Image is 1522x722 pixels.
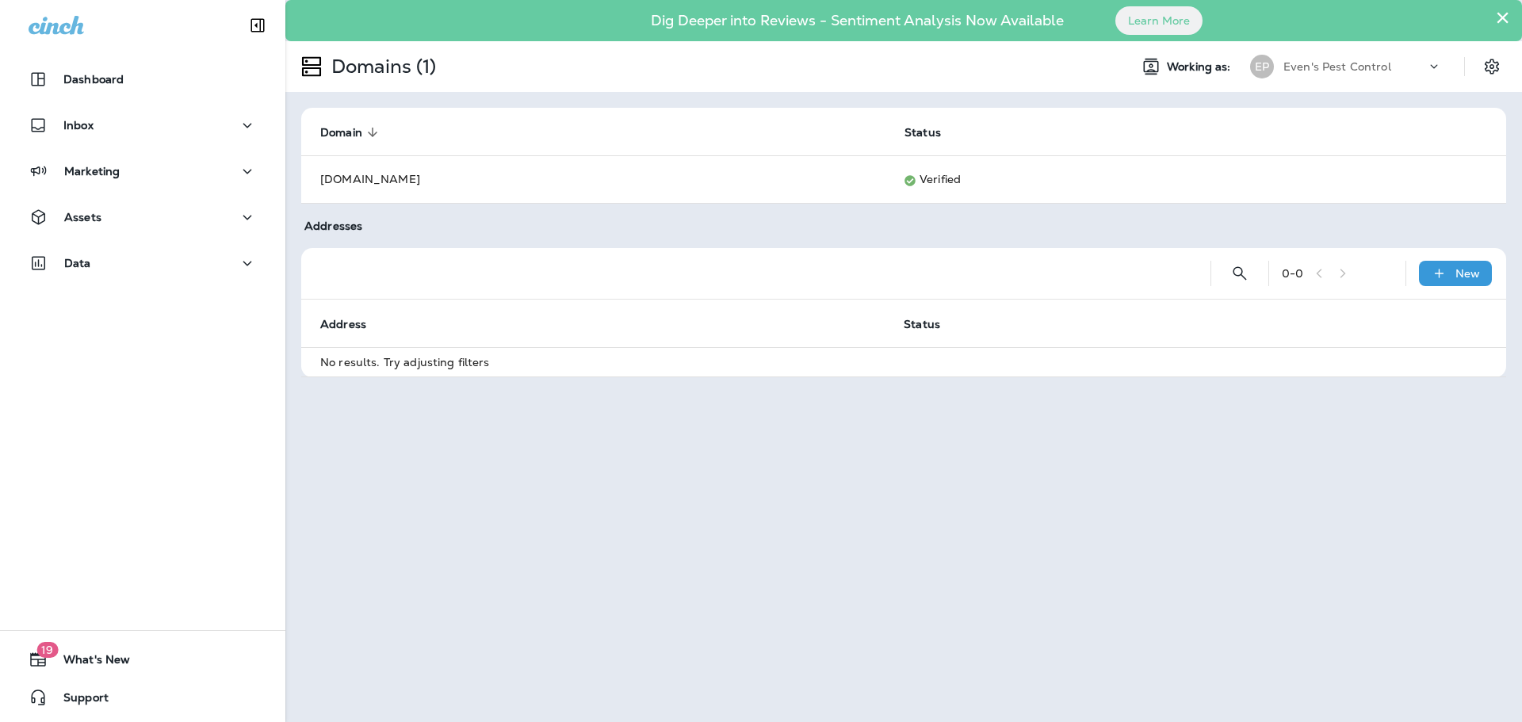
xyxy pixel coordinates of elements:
p: Data [64,257,91,269]
p: Dig Deeper into Reviews - Sentiment Analysis Now Available [605,18,1110,23]
p: Domains (1) [325,55,437,78]
span: Address [320,317,387,331]
span: Status [904,318,940,331]
button: 19What's New [16,644,270,675]
span: What's New [48,653,130,672]
button: Search Addresses [1224,258,1256,289]
span: 19 [36,642,58,658]
p: Even's Pest Control [1283,60,1391,73]
span: Domain [320,125,383,139]
td: No results. Try adjusting filters [301,347,1506,376]
button: Assets [16,201,270,233]
button: Settings [1478,52,1506,81]
button: Inbox [16,109,270,141]
p: Assets [64,211,101,223]
span: Support [48,691,109,710]
div: 0 - 0 [1282,267,1303,280]
p: Dashboard [63,73,124,86]
button: Close [1495,5,1510,30]
div: EP [1250,55,1274,78]
button: Learn More [1115,6,1203,35]
td: [DOMAIN_NAME] [301,155,885,203]
p: Marketing [64,165,120,178]
span: Status [904,126,941,139]
span: Domain [320,126,362,139]
button: Data [16,247,270,279]
span: Status [904,317,961,331]
button: Marketing [16,155,270,187]
p: Inbox [63,119,94,132]
td: Verified [885,155,1468,203]
p: New [1455,267,1480,280]
button: Support [16,682,270,713]
button: Collapse Sidebar [235,10,280,41]
span: Addresses [304,219,362,233]
button: Dashboard [16,63,270,95]
span: Working as: [1167,60,1234,74]
span: Address [320,318,366,331]
span: Status [904,125,962,139]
